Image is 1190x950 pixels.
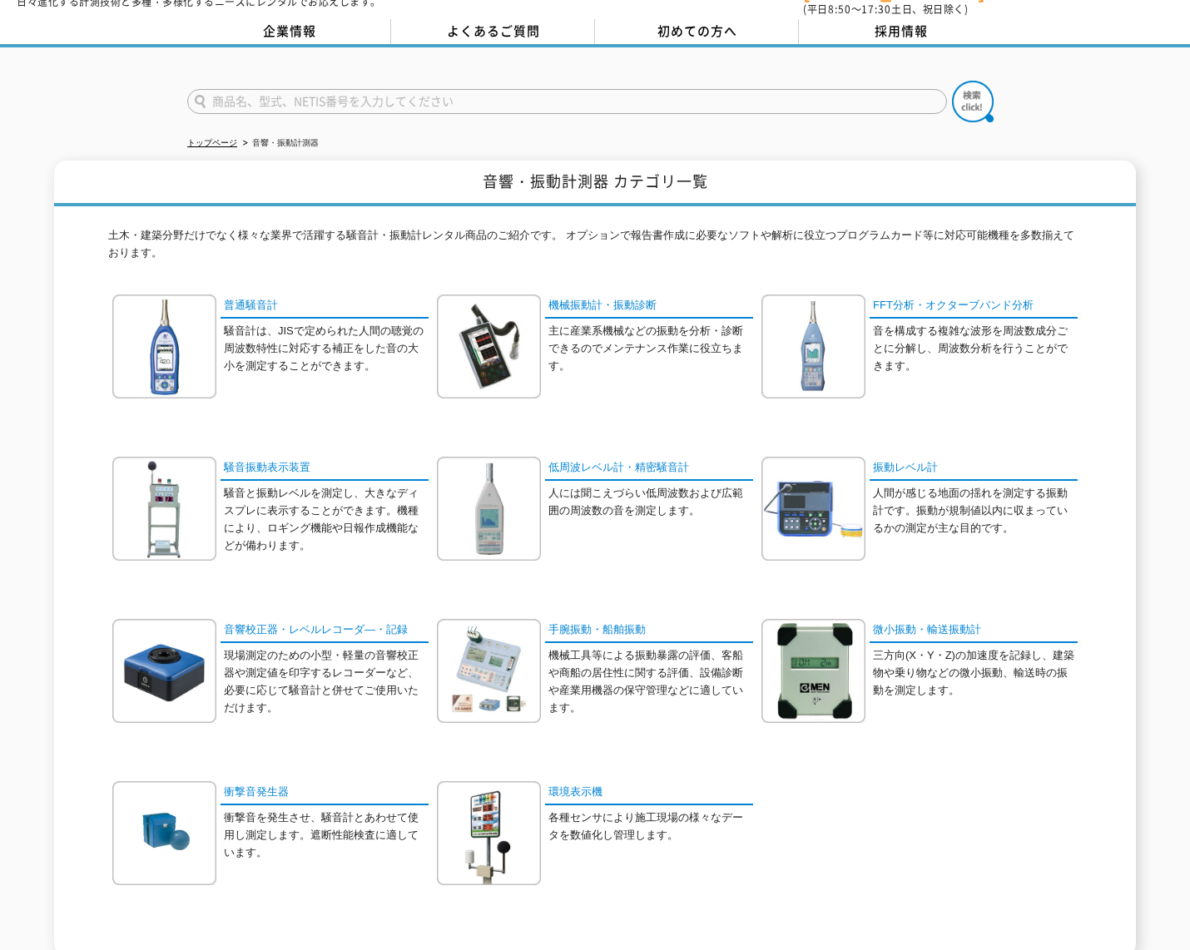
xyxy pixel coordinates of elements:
[187,138,237,147] a: トップページ
[870,619,1078,643] a: 微小振動・輸送振動計
[761,294,865,398] img: FFT分析・オクターブバンド分析
[545,457,753,481] a: 低周波レベル計・精密騒音計
[187,89,947,114] input: 商品名、型式、NETIS番号を入力してください
[224,323,429,374] p: 騒音計は、JISで定められた人間の聴覚の周波数特性に対応する補正をした音の大小を測定することができます。
[437,294,541,398] img: 機械振動計・振動診断
[221,781,429,805] a: 衝撃音発生器
[112,294,216,398] img: 普通騒音計
[548,647,753,716] p: 機械工具等による振動暴露の評価、客船や商船の居住性に関する評価、設備診断や産業用機器の保守管理などに適しています。
[221,619,429,643] a: 音響校正器・レベルレコーダ―・記録
[861,2,891,17] span: 17:30
[224,647,429,716] p: 現場測定のための小型・軽量の音響校正器や測定値を印字するレコーダーなど、必要に応じて騒音計と併せてご使用いただけます。
[761,619,865,723] img: 微小振動・輸送振動計
[952,81,994,122] img: btn_search.png
[545,619,753,643] a: 手腕振動・船舶振動
[828,2,851,17] span: 8:50
[548,485,753,520] p: 人には聞こえづらい低周波数および広範囲の周波数の音を測定します。
[873,485,1078,537] p: 人間が感じる地面の揺れを測定する振動計です。振動が規制値以内に収まっているかの測定が主な目的です。
[187,19,391,44] a: 企業情報
[54,161,1136,206] h1: 音響・振動計測器 カテゴリ一覧
[112,619,216,723] img: 音響校正器・レベルレコーダ―・記録
[240,135,319,152] li: 音響・振動計測器
[870,457,1078,481] a: 振動レベル計
[595,19,799,44] a: 初めての方へ
[391,19,595,44] a: よくあるご質問
[108,227,1082,270] p: 土木・建築分野だけでなく様々な業界で活躍する騒音計・振動計レンタル商品のご紹介です。 オプションで報告書作成に必要なソフトや解析に役立つプログラムカード等に対応可能機種を多数揃えております。
[437,457,541,561] img: 低周波レベル計・精密騒音計
[437,619,541,723] img: 手腕振動・船舶振動
[224,809,429,861] p: 衝撃音を発生させ、騒音計とあわせて使用し測定します。遮断性能検査に適しています。
[112,457,216,561] img: 騒音振動表示装置
[873,647,1078,699] p: 三方向(X・Y・Z)の加速度を記録し、建築物や乗り物などの微小振動、輸送時の振動を測定します。
[112,781,216,885] img: 衝撃音発生器
[657,22,737,40] span: 初めての方へ
[761,457,865,561] img: 振動レベル計
[548,323,753,374] p: 主に産業系機械などの振動を分析・診断できるのでメンテナンス作業に役立ちます。
[548,809,753,844] p: 各種センサにより施工現場の様々なデータを数値化し管理します。
[870,294,1078,319] a: FFT分析・オクターブバンド分析
[545,781,753,805] a: 環境表示機
[873,323,1078,374] p: 音を構成する複雑な波形を周波数成分ごとに分解し、周波数分析を行うことができます。
[803,2,968,17] span: (平日 ～ 土日、祝日除く)
[545,294,753,319] a: 機械振動計・振動診断
[221,294,429,319] a: 普通騒音計
[224,485,429,554] p: 騒音と振動レベルを測定し、大きなディスプレに表示することができます。機種により、ロギング機能や日報作成機能などが備わります。
[221,457,429,481] a: 騒音振動表示装置
[437,781,541,885] img: 環境表示機
[799,19,1003,44] a: 採用情報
